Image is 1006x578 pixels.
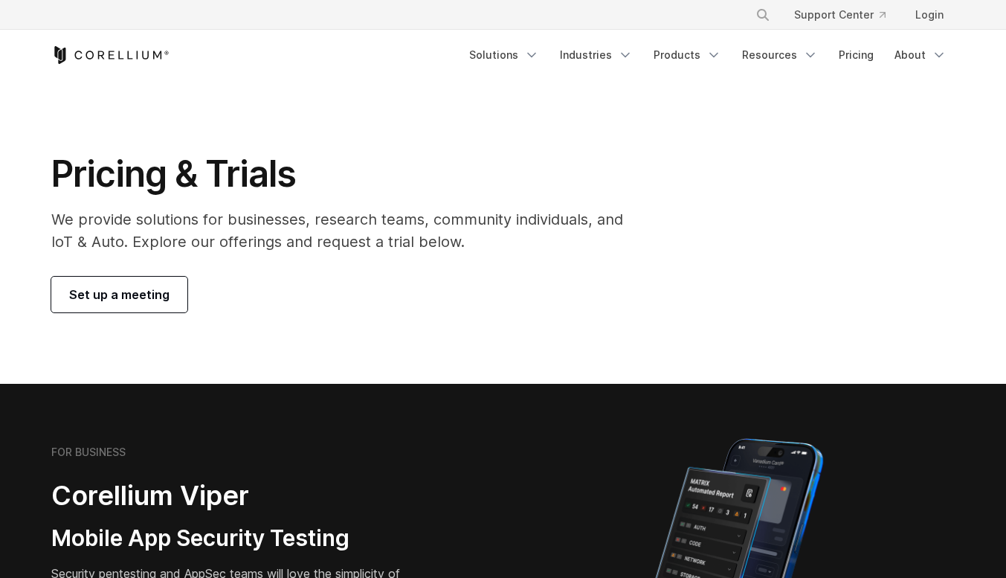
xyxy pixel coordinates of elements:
[886,42,955,68] a: About
[51,479,432,513] h2: Corellium Viper
[782,1,897,28] a: Support Center
[830,42,883,68] a: Pricing
[733,42,827,68] a: Resources
[51,152,644,196] h1: Pricing & Trials
[903,1,955,28] a: Login
[551,42,642,68] a: Industries
[738,1,955,28] div: Navigation Menu
[645,42,730,68] a: Products
[460,42,548,68] a: Solutions
[749,1,776,28] button: Search
[69,286,170,304] span: Set up a meeting
[51,277,187,312] a: Set up a meeting
[51,208,644,253] p: We provide solutions for businesses, research teams, community individuals, and IoT & Auto. Explo...
[51,446,126,459] h6: FOR BUSINESS
[51,524,432,553] h3: Mobile App Security Testing
[460,42,955,68] div: Navigation Menu
[51,46,170,64] a: Corellium Home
